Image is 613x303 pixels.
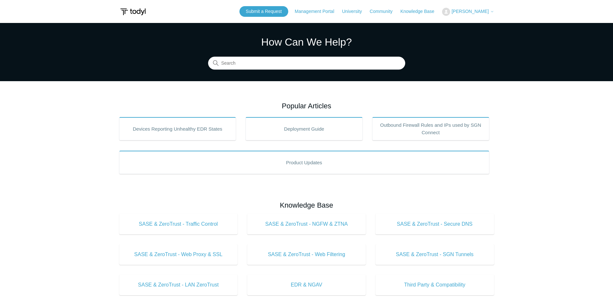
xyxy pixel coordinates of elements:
a: Management Portal [295,8,341,15]
a: Submit a Request [239,6,288,17]
a: SASE & ZeroTrust - Traffic Control [119,214,238,234]
span: SASE & ZeroTrust - LAN ZeroTrust [129,281,228,289]
span: SASE & ZeroTrust - Web Filtering [257,251,356,258]
a: SASE & ZeroTrust - SGN Tunnels [375,244,494,265]
button: [PERSON_NAME] [442,8,494,16]
span: SASE & ZeroTrust - Web Proxy & SSL [129,251,228,258]
h2: Knowledge Base [119,200,494,211]
a: SASE & ZeroTrust - Web Proxy & SSL [119,244,238,265]
a: Knowledge Base [400,8,441,15]
span: SASE & ZeroTrust - NGFW & ZTNA [257,220,356,228]
span: SASE & ZeroTrust - Traffic Control [129,220,228,228]
a: Product Updates [119,151,489,174]
a: SASE & ZeroTrust - Web Filtering [247,244,366,265]
a: EDR & NGAV [247,275,366,295]
a: Devices Reporting Unhealthy EDR States [119,117,236,140]
img: Todyl Support Center Help Center home page [119,6,147,18]
h2: Popular Articles [119,101,494,111]
span: Third Party & Compatibility [385,281,484,289]
h1: How Can We Help? [208,34,405,50]
a: Deployment Guide [246,117,363,140]
a: Community [370,8,399,15]
span: SASE & ZeroTrust - SGN Tunnels [385,251,484,258]
a: SASE & ZeroTrust - Secure DNS [375,214,494,234]
a: Third Party & Compatibility [375,275,494,295]
span: SASE & ZeroTrust - Secure DNS [385,220,484,228]
a: Outbound Firewall Rules and IPs used by SGN Connect [372,117,489,140]
span: EDR & NGAV [257,281,356,289]
a: SASE & ZeroTrust - NGFW & ZTNA [247,214,366,234]
a: University [342,8,368,15]
span: [PERSON_NAME] [451,9,489,14]
input: Search [208,57,405,70]
a: SASE & ZeroTrust - LAN ZeroTrust [119,275,238,295]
